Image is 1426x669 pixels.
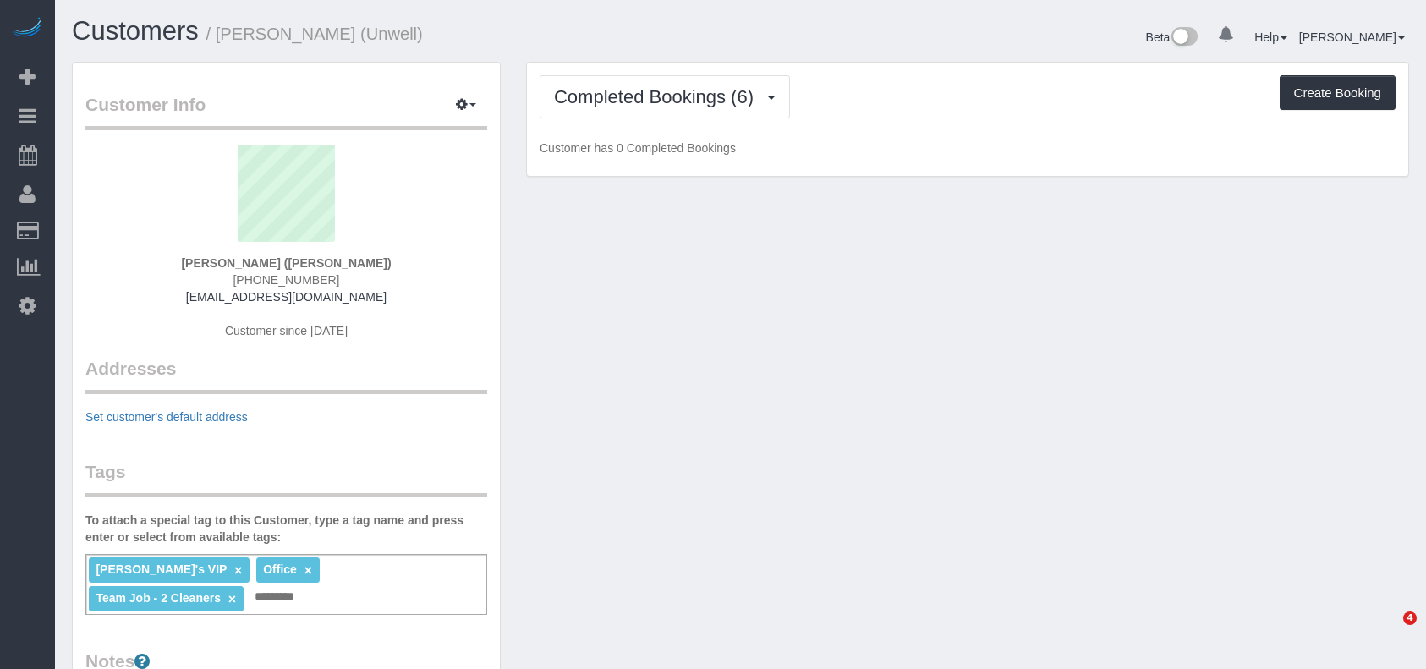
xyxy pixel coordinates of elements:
img: Automaid Logo [10,17,44,41]
a: × [234,563,242,578]
span: [PERSON_NAME]'s VIP [96,562,227,576]
span: Office [263,562,297,576]
span: 4 [1403,611,1417,625]
span: Customer since [DATE] [225,324,348,337]
span: [PHONE_NUMBER] [233,273,339,287]
a: Beta [1146,30,1198,44]
a: [PERSON_NAME] [1299,30,1405,44]
button: Completed Bookings (6) [540,75,790,118]
iframe: Intercom live chat [1368,611,1409,652]
a: Customers [72,16,199,46]
a: Help [1254,30,1287,44]
small: / [PERSON_NAME] (Unwell) [206,25,423,43]
a: × [228,592,236,606]
label: To attach a special tag to this Customer, type a tag name and press enter or select from availabl... [85,512,487,546]
legend: Tags [85,459,487,497]
span: Completed Bookings (6) [554,86,762,107]
legend: Customer Info [85,92,487,130]
button: Create Booking [1280,75,1396,111]
strong: [PERSON_NAME] ([PERSON_NAME]) [181,256,391,270]
img: New interface [1170,27,1198,49]
a: [EMAIL_ADDRESS][DOMAIN_NAME] [186,290,387,304]
a: × [304,563,312,578]
span: Team Job - 2 Cleaners [96,591,221,605]
a: Set customer's default address [85,410,248,424]
p: Customer has 0 Completed Bookings [540,140,1396,156]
